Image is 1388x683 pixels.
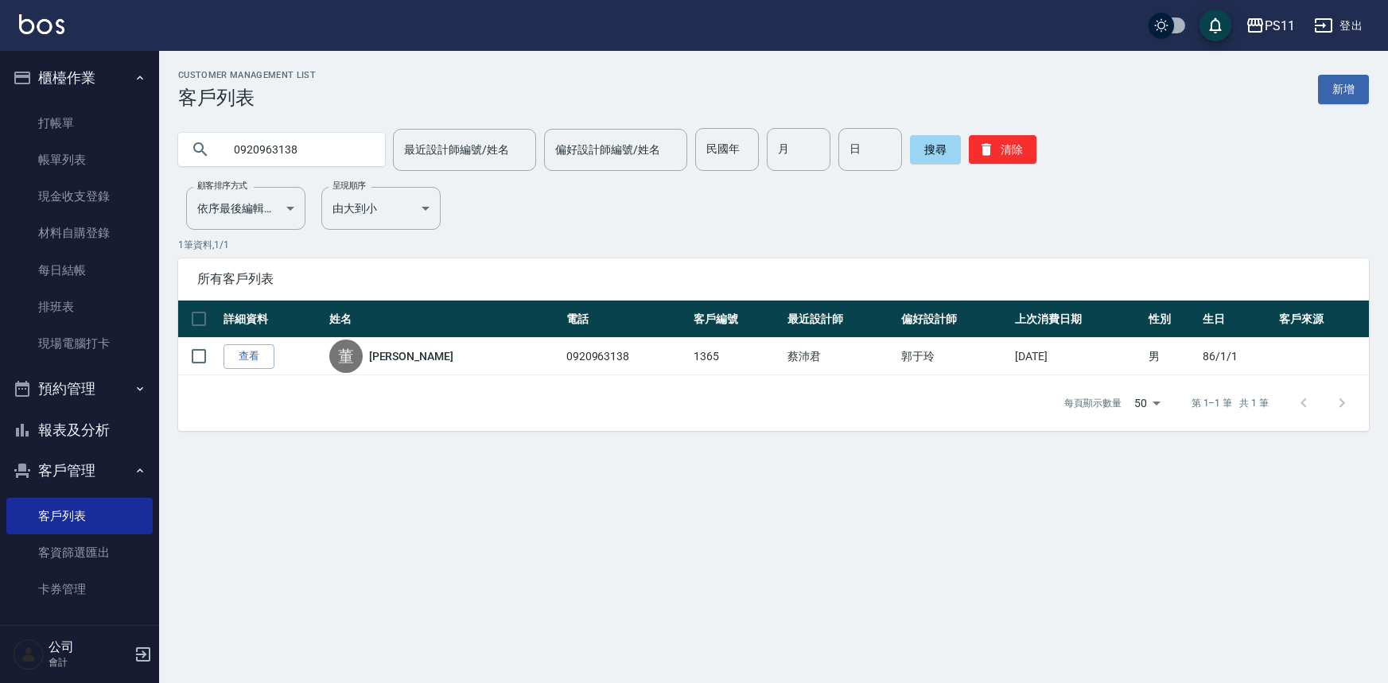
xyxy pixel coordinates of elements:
[910,135,961,164] button: 搜尋
[178,87,316,109] h3: 客戶列表
[325,301,562,338] th: 姓名
[6,142,153,178] a: 帳單列表
[332,180,366,192] label: 呈現順序
[186,187,305,230] div: 依序最後編輯時間
[897,301,1011,338] th: 偏好設計師
[19,14,64,34] img: Logo
[1199,10,1231,41] button: save
[6,498,153,534] a: 客戶列表
[783,338,897,375] td: 蔡沛君
[49,639,130,655] h5: 公司
[897,338,1011,375] td: 郭于玲
[6,615,153,656] button: 行銷工具
[224,344,274,369] a: 查看
[783,301,897,338] th: 最近設計師
[562,301,690,338] th: 電話
[1275,301,1369,338] th: 客戶來源
[6,409,153,451] button: 報表及分析
[6,325,153,362] a: 現場電腦打卡
[197,271,1350,287] span: 所有客戶列表
[1318,75,1369,104] a: 新增
[321,187,441,230] div: 由大到小
[1011,338,1145,375] td: [DATE]
[6,450,153,491] button: 客戶管理
[6,534,153,571] a: 客資篩選匯出
[1199,301,1275,338] th: 生日
[6,178,153,215] a: 現金收支登錄
[13,638,45,670] img: Person
[6,289,153,325] a: 排班表
[178,70,316,80] h2: Customer Management List
[690,301,783,338] th: 客戶編號
[1011,301,1145,338] th: 上次消費日期
[1308,11,1369,41] button: 登出
[1199,338,1275,375] td: 86/1/1
[562,338,690,375] td: 0920963138
[329,340,363,373] div: 董
[49,655,130,669] p: 會計
[969,135,1036,164] button: 清除
[6,105,153,142] a: 打帳單
[1064,396,1122,410] p: 每頁顯示數量
[1265,16,1295,36] div: PS11
[1192,396,1269,410] p: 第 1–1 筆 共 1 筆
[6,252,153,289] a: 每日結帳
[1145,301,1199,338] th: 性別
[197,180,247,192] label: 顧客排序方式
[690,338,783,375] td: 1365
[178,238,1369,252] p: 1 筆資料, 1 / 1
[1128,382,1166,425] div: 50
[1239,10,1301,42] button: PS11
[6,368,153,409] button: 預約管理
[6,215,153,251] a: 材料自購登錄
[223,128,372,171] input: 搜尋關鍵字
[1145,338,1199,375] td: 男
[6,57,153,99] button: 櫃檯作業
[220,301,325,338] th: 詳細資料
[369,348,453,364] a: [PERSON_NAME]
[6,571,153,607] a: 卡券管理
